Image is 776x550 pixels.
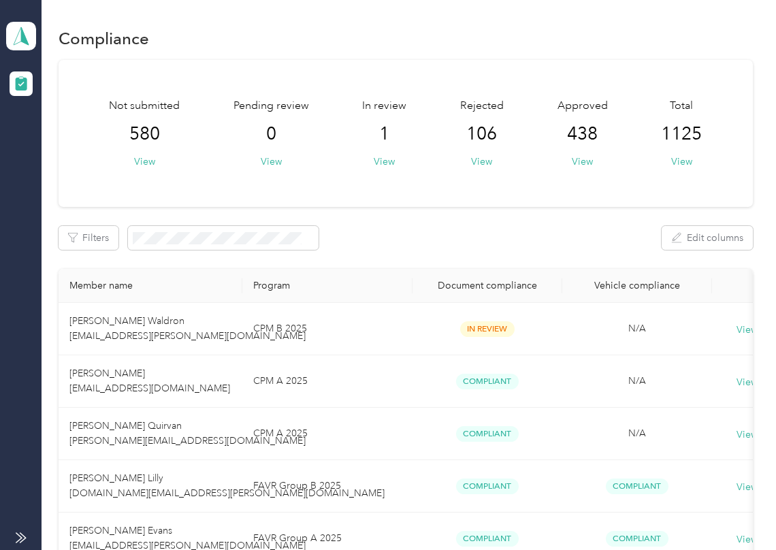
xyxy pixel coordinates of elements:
span: Rejected [460,98,504,114]
span: 0 [266,123,276,145]
iframe: Everlance-gr Chat Button Frame [700,474,776,550]
th: Program [242,269,413,303]
span: In Review [460,321,515,337]
button: View [261,155,282,169]
button: Filters [59,226,118,250]
span: Compliant [456,426,519,442]
h1: Compliance [59,31,149,46]
span: Compliant [456,374,519,389]
span: Compliant [456,531,519,547]
td: CPM B 2025 [242,303,413,355]
button: View [134,155,155,169]
span: 106 [466,123,497,145]
button: View [374,155,395,169]
button: View [572,155,593,169]
span: N/A [628,375,646,387]
span: Compliant [606,479,668,494]
span: [PERSON_NAME] Lilly [DOMAIN_NAME][EMAIL_ADDRESS][PERSON_NAME][DOMAIN_NAME] [69,472,385,499]
span: [PERSON_NAME] Waldron [EMAIL_ADDRESS][PERSON_NAME][DOMAIN_NAME] [69,315,306,342]
td: CPM A 2025 [242,408,413,460]
span: Pending review [233,98,309,114]
span: Total [670,98,693,114]
td: CPM A 2025 [242,355,413,408]
span: In review [362,98,406,114]
span: Compliant [456,479,519,494]
span: Approved [557,98,608,114]
span: [PERSON_NAME] [EMAIL_ADDRESS][DOMAIN_NAME] [69,368,230,394]
td: FAVR Group B 2025 [242,460,413,513]
span: 1 [379,123,389,145]
span: [PERSON_NAME] Quirvan [PERSON_NAME][EMAIL_ADDRESS][DOMAIN_NAME] [69,420,306,447]
button: Edit columns [662,226,753,250]
span: 438 [567,123,598,145]
span: Compliant [606,531,668,547]
span: 1125 [661,123,702,145]
button: View [671,155,692,169]
button: View [471,155,492,169]
div: Document compliance [423,280,551,291]
span: Not submitted [109,98,180,114]
div: Vehicle compliance [573,280,701,291]
span: N/A [628,323,646,334]
span: 580 [129,123,160,145]
th: Member name [59,269,242,303]
span: N/A [628,427,646,439]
